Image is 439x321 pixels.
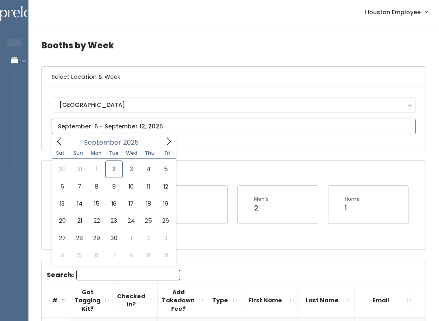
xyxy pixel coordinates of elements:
[76,270,180,280] input: Search:
[71,195,88,212] span: September 14, 2025
[70,151,87,156] span: Sun
[71,160,88,178] span: August 31, 2025
[105,151,123,156] span: Tue
[123,151,141,156] span: Wed
[54,212,71,229] span: September 20, 2025
[42,67,426,87] h6: Select Location & Week
[140,160,157,178] span: September 4, 2025
[157,178,174,195] span: September 12, 2025
[113,284,158,317] th: Checked in?: activate to sort column ascending
[88,160,105,178] span: September 1, 2025
[105,160,122,178] span: September 2, 2025
[140,247,157,264] span: October 9, 2025
[207,284,241,317] th: Type: activate to sort column ascending
[123,212,140,229] span: September 24, 2025
[88,212,105,229] span: September 22, 2025
[345,195,360,203] div: Home
[345,203,360,213] div: 1
[157,160,174,178] span: September 5, 2025
[241,284,298,317] th: First Name: activate to sort column ascending
[54,247,71,264] span: October 4, 2025
[54,160,71,178] span: August 30, 2025
[59,100,408,109] div: [GEOGRAPHIC_DATA]
[157,247,174,264] span: October 10, 2025
[140,212,157,229] span: September 25, 2025
[298,284,355,317] th: Last Name: activate to sort column ascending
[84,139,121,146] span: September
[105,212,122,229] span: September 23, 2025
[357,3,436,21] a: Houston Employee
[71,247,88,264] span: October 5, 2025
[88,247,105,264] span: October 6, 2025
[123,178,140,195] span: September 10, 2025
[141,151,159,156] span: Thu
[157,230,174,247] span: October 3, 2025
[88,178,105,195] span: September 8, 2025
[105,247,122,264] span: October 7, 2025
[54,178,71,195] span: September 6, 2025
[140,195,157,212] span: September 18, 2025
[140,230,157,247] span: October 2, 2025
[41,34,426,56] h4: Booths by Week
[47,270,180,280] label: Search:
[71,230,88,247] span: September 28, 2025
[158,284,207,317] th: Add Takedown Fee?: activate to sort column ascending
[87,151,105,156] span: Mon
[71,212,88,229] span: September 21, 2025
[88,230,105,247] span: September 29, 2025
[54,195,71,212] span: September 13, 2025
[123,247,140,264] span: October 8, 2025
[71,178,88,195] span: September 7, 2025
[105,230,122,247] span: September 30, 2025
[123,230,140,247] span: October 1, 2025
[140,178,157,195] span: September 11, 2025
[254,195,269,203] div: Men's
[54,230,71,247] span: September 27, 2025
[355,284,415,317] th: Email: activate to sort column ascending
[70,284,113,317] th: Got Tagging Kit?: activate to sort column ascending
[52,151,70,156] span: Sat
[88,195,105,212] span: September 15, 2025
[254,203,269,213] div: 2
[52,119,416,134] input: September 6 - September 12, 2025
[42,284,70,317] th: #: activate to sort column descending
[105,178,122,195] span: September 9, 2025
[365,8,421,17] span: Houston Employee
[123,195,140,212] span: September 17, 2025
[52,97,416,113] button: [GEOGRAPHIC_DATA]
[105,195,122,212] span: September 16, 2025
[121,137,146,147] input: Year
[157,212,174,229] span: September 26, 2025
[123,160,140,178] span: September 3, 2025
[157,195,174,212] span: September 19, 2025
[159,151,176,156] span: Fri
